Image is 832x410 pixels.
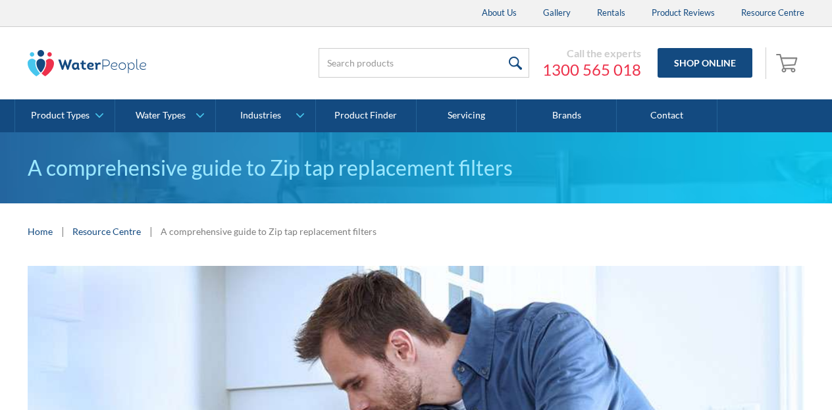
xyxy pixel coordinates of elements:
a: Industries [216,99,315,132]
a: Home [28,224,53,238]
h1: A comprehensive guide to Zip tap replacement filters [28,152,804,184]
img: The Water People [28,50,146,76]
a: Shop Online [658,48,752,78]
a: Contact [617,99,717,132]
a: 1300 565 018 [542,60,641,80]
div: Product Types [31,110,90,121]
a: Product Types [15,99,115,132]
a: Servicing [417,99,517,132]
a: Water Types [115,99,215,132]
input: Search products [319,48,529,78]
div: | [59,223,66,239]
div: Industries [240,110,281,121]
a: Brands [517,99,617,132]
div: | [147,223,154,239]
img: shopping cart [776,52,801,73]
a: Resource Centre [72,224,141,238]
div: A comprehensive guide to Zip tap replacement filters [161,224,377,238]
div: Water Types [136,110,186,121]
div: Call the experts [542,47,641,60]
a: Product Finder [316,99,416,132]
a: Open cart [773,47,804,79]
